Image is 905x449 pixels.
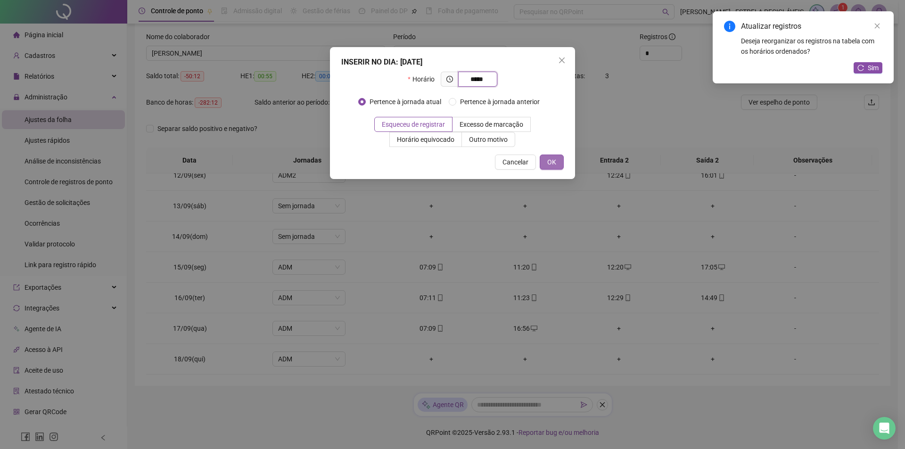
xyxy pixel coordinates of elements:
[874,23,880,29] span: close
[724,21,735,32] span: info-circle
[554,53,569,68] button: Close
[460,121,523,128] span: Excesso de marcação
[366,97,445,107] span: Pertence à jornada atual
[854,62,882,73] button: Sim
[872,21,882,31] a: Close
[382,121,445,128] span: Esqueceu de registrar
[456,97,543,107] span: Pertence à jornada anterior
[741,21,882,32] div: Atualizar registros
[495,155,536,170] button: Cancelar
[397,136,454,143] span: Horário equivocado
[540,155,564,170] button: OK
[408,72,440,87] label: Horário
[558,57,566,64] span: close
[857,65,864,71] span: reload
[547,157,556,167] span: OK
[341,57,564,68] div: INSERIR NO DIA : [DATE]
[873,417,896,440] div: Open Intercom Messenger
[446,76,453,82] span: clock-circle
[741,36,882,57] div: Deseja reorganizar os registros na tabela com os horários ordenados?
[502,157,528,167] span: Cancelar
[868,63,879,73] span: Sim
[469,136,508,143] span: Outro motivo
